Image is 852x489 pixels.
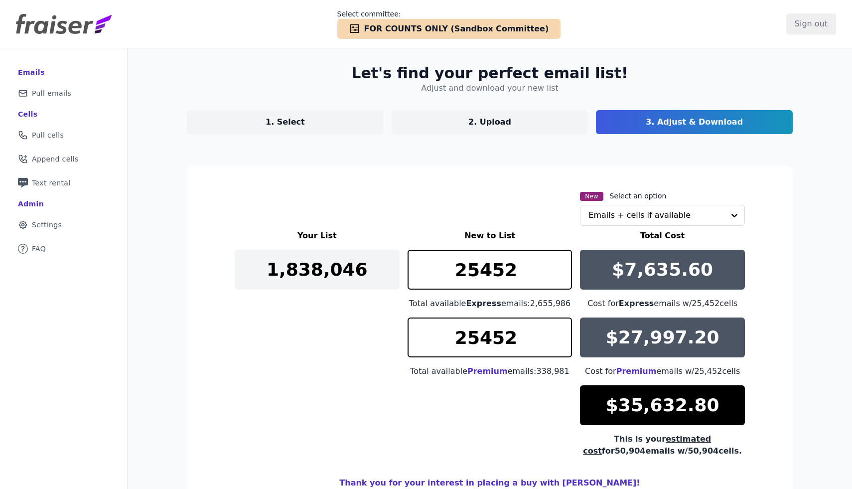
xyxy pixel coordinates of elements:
span: FOR COUNTS ONLY (Sandbox Committee) [364,23,549,35]
div: Emails [18,67,45,77]
h4: Adjust and download your new list [421,82,558,94]
a: Select committee: FOR COUNTS ONLY (Sandbox Committee) [337,9,561,39]
span: Text rental [32,178,71,188]
span: New [580,192,603,201]
div: Admin [18,199,44,209]
p: $27,997.20 [606,327,719,347]
span: FAQ [32,244,46,254]
a: Pull cells [8,124,119,146]
a: 2. Upload [392,110,588,134]
p: Select committee: [337,9,561,19]
span: Premium [467,366,508,376]
a: Text rental [8,172,119,194]
label: Select an option [610,191,667,201]
span: Premium [616,366,657,376]
p: $7,635.60 [612,260,713,280]
h3: New to List [408,230,572,242]
div: Cost for emails w/ 25,452 cells [580,298,745,310]
span: Pull cells [32,130,64,140]
div: This is your for 50,904 emails w/ 50,904 cells. [580,433,745,457]
span: Express [466,299,501,308]
p: 2. Upload [468,116,511,128]
p: 3. Adjust & Download [646,116,743,128]
span: Pull emails [32,88,71,98]
a: 3. Adjust & Download [596,110,793,134]
div: Total available emails: 338,981 [408,365,572,377]
h2: Let's find your perfect email list! [351,64,628,82]
p: 1. Select [266,116,305,128]
a: 1. Select [187,110,384,134]
div: Total available emails: 2,655,986 [408,298,572,310]
h4: Thank you for your interest in placing a buy with [PERSON_NAME]! [339,477,640,489]
a: Settings [8,214,119,236]
p: $35,632.80 [606,395,719,415]
h3: Total Cost [580,230,745,242]
input: Sign out [786,13,836,34]
div: Cells [18,109,37,119]
p: 1,838,046 [267,260,368,280]
div: Cost for emails w/ 25,452 cells [580,365,745,377]
a: Pull emails [8,82,119,104]
a: FAQ [8,238,119,260]
h3: Your List [235,230,400,242]
span: Settings [32,220,62,230]
span: Append cells [32,154,79,164]
a: Append cells [8,148,119,170]
span: Express [619,299,654,308]
img: Fraiser Logo [16,14,112,34]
